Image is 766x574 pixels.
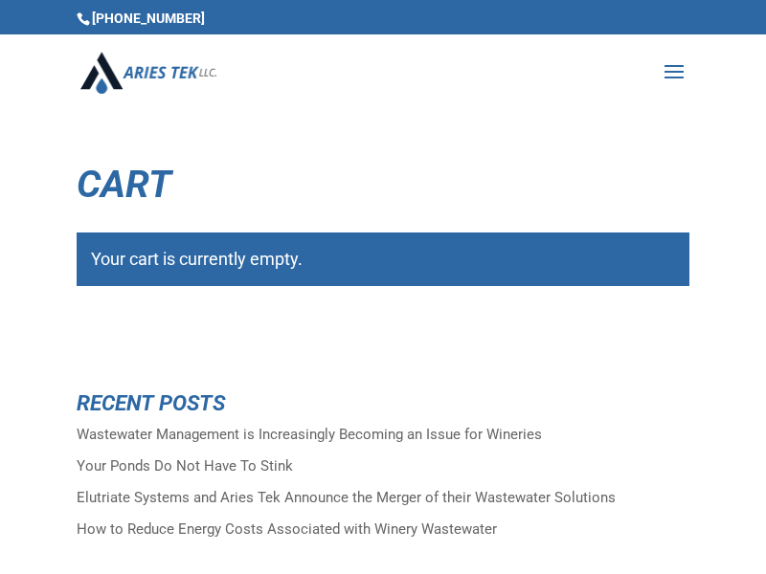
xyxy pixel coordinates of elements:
[80,52,216,93] img: Aries Tek
[77,320,244,368] a: Return to shop
[77,166,689,213] h1: Cart
[77,426,542,443] a: Wastewater Management is Increasingly Becoming an Issue for Wineries
[77,489,616,506] a: Elutriate Systems and Aries Tek Announce the Merger of their Wastewater Solutions
[77,392,689,424] h4: Recent Posts
[77,232,689,286] div: Your cart is currently empty.
[77,457,293,475] a: Your Ponds Do Not Have To Stink
[77,11,205,26] span: [PHONE_NUMBER]
[77,520,497,538] a: How to Reduce Energy Costs Associated with Winery Wastewater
